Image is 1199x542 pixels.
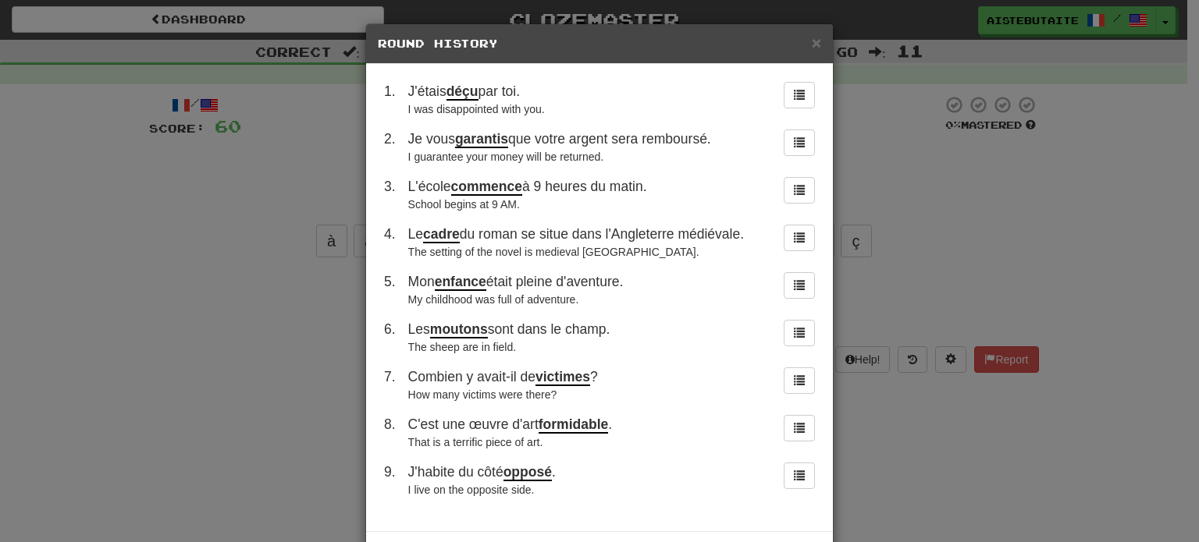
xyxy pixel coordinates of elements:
h5: Round History [378,36,821,51]
td: 8 . [378,409,402,456]
u: enfance [435,274,486,291]
u: déçu [447,83,479,101]
span: Je vous que votre argent sera remboursé. [408,131,711,148]
div: The sheep arе in field. [408,339,765,355]
span: × [812,34,821,51]
span: J'étais par toi. [408,83,520,101]
div: That is a terrific piece of art. [408,434,765,450]
span: L'école à 9 heures du matin. [408,179,647,196]
td: 6 . [378,314,402,361]
u: cadre [423,226,460,243]
td: 3 . [378,171,402,218]
u: commence [451,179,522,196]
span: Les sont dans le champ. [408,321,610,338]
div: I live on the opposite side. [408,482,765,498]
span: Le du roman se situe dans l'Angleterre médiévale. [408,226,744,243]
td: 1 . [378,76,402,123]
td: 5 . [378,266,402,314]
td: 4 . [378,218,402,266]
td: 7 . [378,361,402,409]
u: formidable [539,416,608,434]
span: Mon était pleine d'aventure. [408,274,624,291]
u: moutons [430,321,488,338]
div: My childhood was full of adventure. [408,292,765,307]
td: 9 . [378,456,402,504]
div: I guarantee your money will be returned. [408,149,765,165]
td: 2 . [378,123,402,171]
div: How many victims were there? [408,387,765,402]
div: School begins at 9 AM. [408,197,765,212]
button: Close [812,34,821,51]
u: victimes [535,369,590,386]
u: opposé [503,464,552,481]
span: J'habite du côté . [408,464,556,481]
div: The setting of the novel is medieval [GEOGRAPHIC_DATA]. [408,244,765,260]
u: garantis [455,131,508,148]
span: Combien y avait-il de ? [408,369,598,386]
span: C'est une œuvre d'art . [408,416,613,434]
div: I was disappointed with you. [408,101,765,117]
